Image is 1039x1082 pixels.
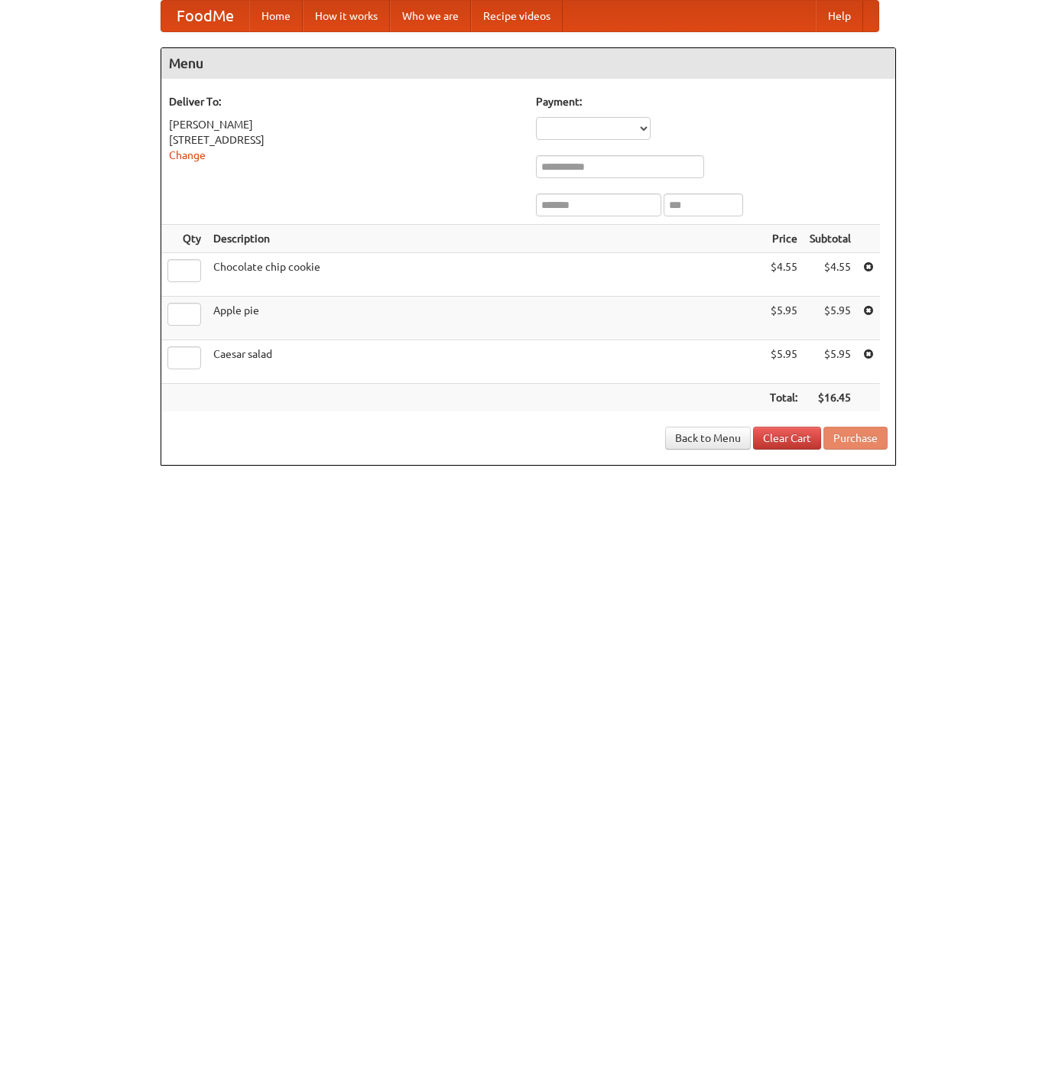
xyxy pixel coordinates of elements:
[161,48,895,79] h4: Menu
[303,1,390,31] a: How it works
[804,297,857,340] td: $5.95
[161,1,249,31] a: FoodMe
[764,297,804,340] td: $5.95
[804,384,857,412] th: $16.45
[207,225,764,253] th: Description
[161,225,207,253] th: Qty
[169,149,206,161] a: Change
[764,253,804,297] td: $4.55
[764,340,804,384] td: $5.95
[764,225,804,253] th: Price
[169,94,521,109] h5: Deliver To:
[753,427,821,450] a: Clear Cart
[764,384,804,412] th: Total:
[207,340,764,384] td: Caesar salad
[816,1,863,31] a: Help
[804,340,857,384] td: $5.95
[804,225,857,253] th: Subtotal
[390,1,471,31] a: Who we are
[536,94,888,109] h5: Payment:
[169,132,521,148] div: [STREET_ADDRESS]
[207,297,764,340] td: Apple pie
[207,253,764,297] td: Chocolate chip cookie
[471,1,563,31] a: Recipe videos
[169,117,521,132] div: [PERSON_NAME]
[823,427,888,450] button: Purchase
[665,427,751,450] a: Back to Menu
[249,1,303,31] a: Home
[804,253,857,297] td: $4.55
